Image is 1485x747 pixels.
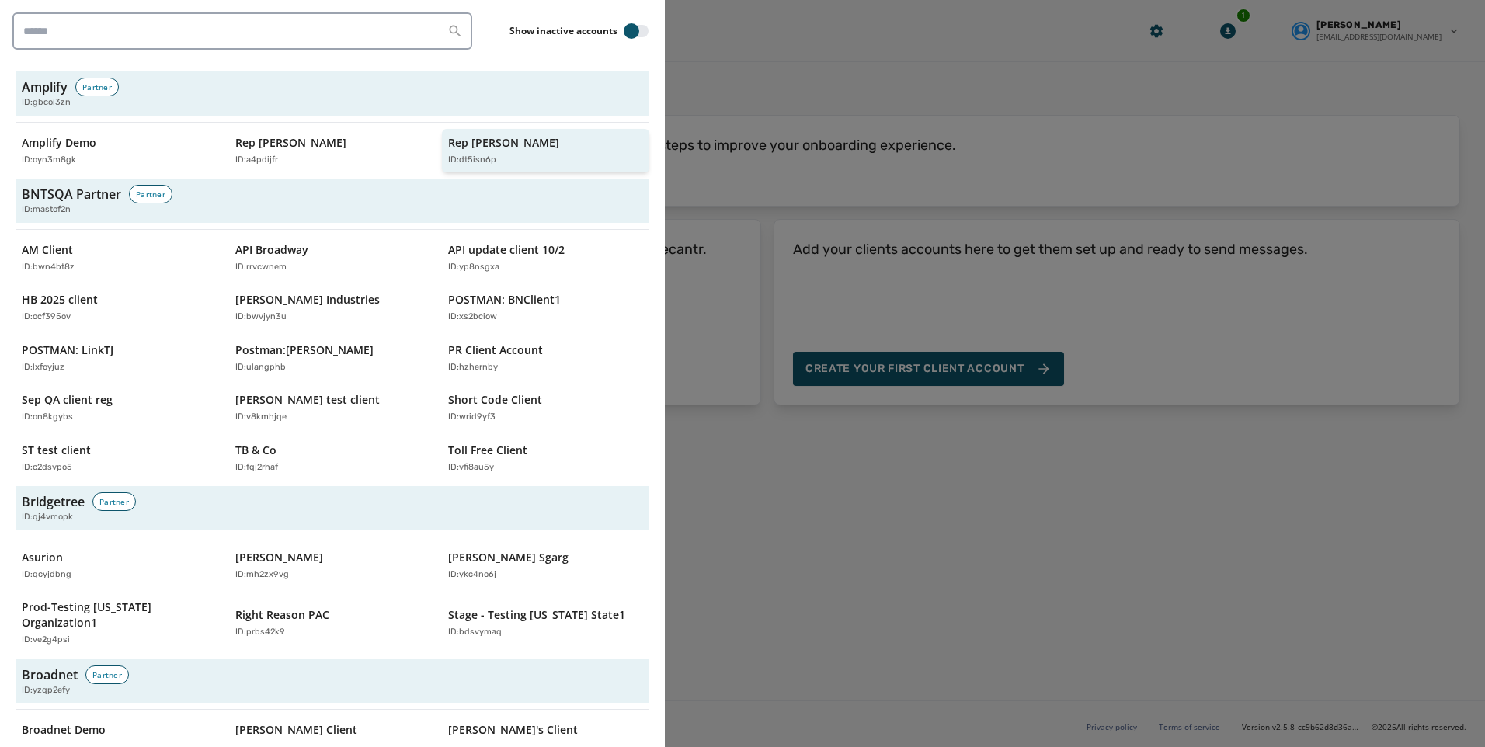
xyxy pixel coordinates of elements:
[16,386,223,430] button: Sep QA client regID:on8kgybs
[509,25,617,37] label: Show inactive accounts
[448,626,502,639] p: ID: bdsvymaq
[448,292,561,307] p: POSTMAN: BNClient1
[235,342,374,358] p: Postman:[PERSON_NAME]
[229,336,436,380] button: Postman:[PERSON_NAME]ID:ulangphb
[22,599,201,631] p: Prod-Testing [US_STATE] Organization1
[448,342,543,358] p: PR Client Account
[129,185,172,203] div: Partner
[442,236,649,280] button: API update client 10/2ID:yp8nsgxa
[22,684,70,697] span: ID: yzqp2efy
[16,486,649,530] button: BridgetreePartnerID:qj4vmopk
[235,261,287,274] p: ID: rrvcwnem
[22,292,98,307] p: HB 2025 client
[22,568,71,582] p: ID: qcyjdbng
[16,544,223,588] button: AsurionID:qcyjdbng
[448,607,625,623] p: Stage - Testing [US_STATE] State1
[235,242,308,258] p: API Broadway
[448,568,496,582] p: ID: ykc4no6j
[22,443,91,458] p: ST test client
[229,386,436,430] button: [PERSON_NAME] test clientID:v8kmhjqe
[22,311,71,324] p: ID: ocf395ov
[229,286,436,330] button: [PERSON_NAME] IndustriesID:bwvjyn3u
[22,96,71,109] span: ID: gbcoi3zn
[235,461,278,474] p: ID: fqj2rhaf
[22,361,64,374] p: ID: lxfoyjuz
[442,386,649,430] button: Short Code ClientID:wrid9yf3
[22,342,113,358] p: POSTMAN: LinkTJ
[75,78,119,96] div: Partner
[22,634,70,647] p: ID: ve2g4psi
[16,593,223,653] button: Prod-Testing [US_STATE] Organization1ID:ve2g4psi
[448,392,542,408] p: Short Code Client
[235,550,323,565] p: [PERSON_NAME]
[235,722,357,738] p: [PERSON_NAME] Client
[448,154,496,167] p: ID: dt5isn6p
[229,236,436,280] button: API BroadwayID:rrvcwnem
[235,443,276,458] p: TB & Co
[235,292,380,307] p: [PERSON_NAME] Industries
[22,242,73,258] p: AM Client
[448,135,559,151] p: Rep [PERSON_NAME]
[22,550,63,565] p: Asurion
[22,492,85,511] h3: Bridgetree
[235,311,287,324] p: ID: bwvjyn3u
[448,311,497,324] p: ID: xs2bciow
[448,361,498,374] p: ID: hzhernby
[22,261,75,274] p: ID: bwn4bt8z
[442,593,649,653] button: Stage - Testing [US_STATE] State1ID:bdsvymaq
[229,593,436,653] button: Right Reason PACID:prbs42k9
[448,550,569,565] p: [PERSON_NAME] Sgarg
[442,336,649,380] button: PR Client AccountID:hzhernby
[16,236,223,280] button: AM ClientID:bwn4bt8z
[22,154,76,167] p: ID: oyn3m8gk
[22,135,96,151] p: Amplify Demo
[235,135,346,151] p: Rep [PERSON_NAME]
[16,179,649,223] button: BNTSQA PartnerPartnerID:mastof2n
[16,436,223,481] button: ST test clientID:c2dsvpo5
[16,71,649,116] button: AmplifyPartnerID:gbcoi3zn
[16,336,223,380] button: POSTMAN: LinkTJID:lxfoyjuz
[448,461,494,474] p: ID: vfi8au5y
[229,129,436,173] button: Rep [PERSON_NAME]ID:a4pdijfr
[22,411,73,424] p: ID: on8kgybs
[22,461,72,474] p: ID: c2dsvpo5
[235,568,289,582] p: ID: mh2zx9vg
[85,665,129,684] div: Partner
[448,242,565,258] p: API update client 10/2
[235,154,278,167] p: ID: a4pdijfr
[16,129,223,173] button: Amplify DemoID:oyn3m8gk
[448,443,527,458] p: Toll Free Client
[16,286,223,330] button: HB 2025 clientID:ocf395ov
[448,261,499,274] p: ID: yp8nsgxa
[229,544,436,588] button: [PERSON_NAME]ID:mh2zx9vg
[22,203,71,217] span: ID: mastof2n
[235,361,286,374] p: ID: ulangphb
[22,511,73,524] span: ID: qj4vmopk
[235,626,285,639] p: ID: prbs42k9
[22,78,68,96] h3: Amplify
[442,544,649,588] button: [PERSON_NAME] SgargID:ykc4no6j
[448,722,578,738] p: [PERSON_NAME]'s Client
[22,665,78,684] h3: Broadnet
[448,411,496,424] p: ID: wrid9yf3
[235,607,329,623] p: Right Reason PAC
[22,392,113,408] p: Sep QA client reg
[229,436,436,481] button: TB & CoID:fqj2rhaf
[22,185,121,203] h3: BNTSQA Partner
[235,411,287,424] p: ID: v8kmhjqe
[442,286,649,330] button: POSTMAN: BNClient1ID:xs2bciow
[16,659,649,704] button: BroadnetPartnerID:yzqp2efy
[442,436,649,481] button: Toll Free ClientID:vfi8au5y
[235,392,380,408] p: [PERSON_NAME] test client
[92,492,136,511] div: Partner
[442,129,649,173] button: Rep [PERSON_NAME]ID:dt5isn6p
[22,722,106,738] p: Broadnet Demo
